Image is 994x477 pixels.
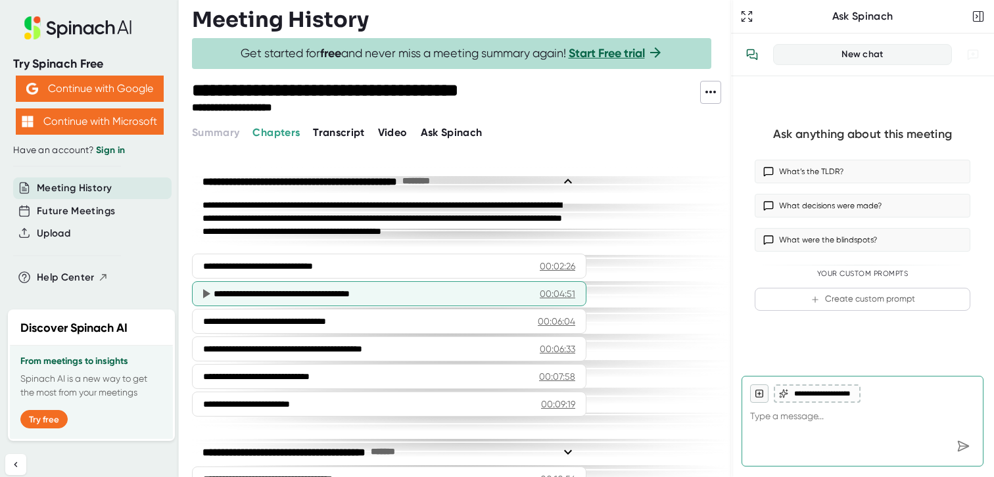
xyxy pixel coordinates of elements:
button: Continue with Google [16,76,164,102]
button: Upload [37,226,70,241]
span: Ask Spinach [421,126,483,139]
button: Help Center [37,270,108,285]
div: 00:04:51 [540,287,575,300]
div: 00:06:33 [540,342,575,355]
div: 00:09:19 [541,397,575,411]
a: Sign in [96,145,125,156]
div: New chat [782,49,943,60]
div: 00:06:04 [538,315,575,328]
span: Video [378,126,408,139]
h3: Meeting History [192,7,369,32]
button: Future Meetings [37,204,115,219]
button: Collapse sidebar [5,454,26,475]
button: Meeting History [37,181,112,196]
button: Summary [192,125,239,141]
button: Create custom prompt [755,288,970,311]
div: 00:07:58 [539,370,575,383]
div: Ask anything about this meeting [773,127,952,142]
h2: Discover Spinach AI [20,319,128,337]
button: Chapters [252,125,300,141]
span: Get started for and never miss a meeting summary again! [241,46,663,61]
span: Chapters [252,126,300,139]
button: What decisions were made? [755,194,970,217]
span: Summary [192,126,239,139]
button: View conversation history [739,41,765,68]
div: 00:02:26 [540,260,575,273]
img: Aehbyd4JwY73AAAAAElFTkSuQmCC [26,83,38,95]
button: Try free [20,410,68,428]
div: Your Custom Prompts [755,269,970,279]
button: Transcript [313,125,365,141]
button: Continue with Microsoft [16,108,164,135]
button: What were the blindspots? [755,228,970,252]
button: Ask Spinach [421,125,483,141]
div: Have an account? [13,145,166,156]
button: Video [378,125,408,141]
button: Close conversation sidebar [969,7,987,26]
b: free [320,46,341,60]
button: Expand to Ask Spinach page [738,7,756,26]
span: Help Center [37,270,95,285]
div: Try Spinach Free [13,57,166,72]
p: Spinach AI is a new way to get the most from your meetings [20,372,162,399]
div: Send message [951,434,975,458]
div: Ask Spinach [756,10,969,23]
span: Transcript [313,126,365,139]
button: What’s the TLDR? [755,160,970,183]
a: Start Free trial [569,46,645,60]
h3: From meetings to insights [20,356,162,367]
